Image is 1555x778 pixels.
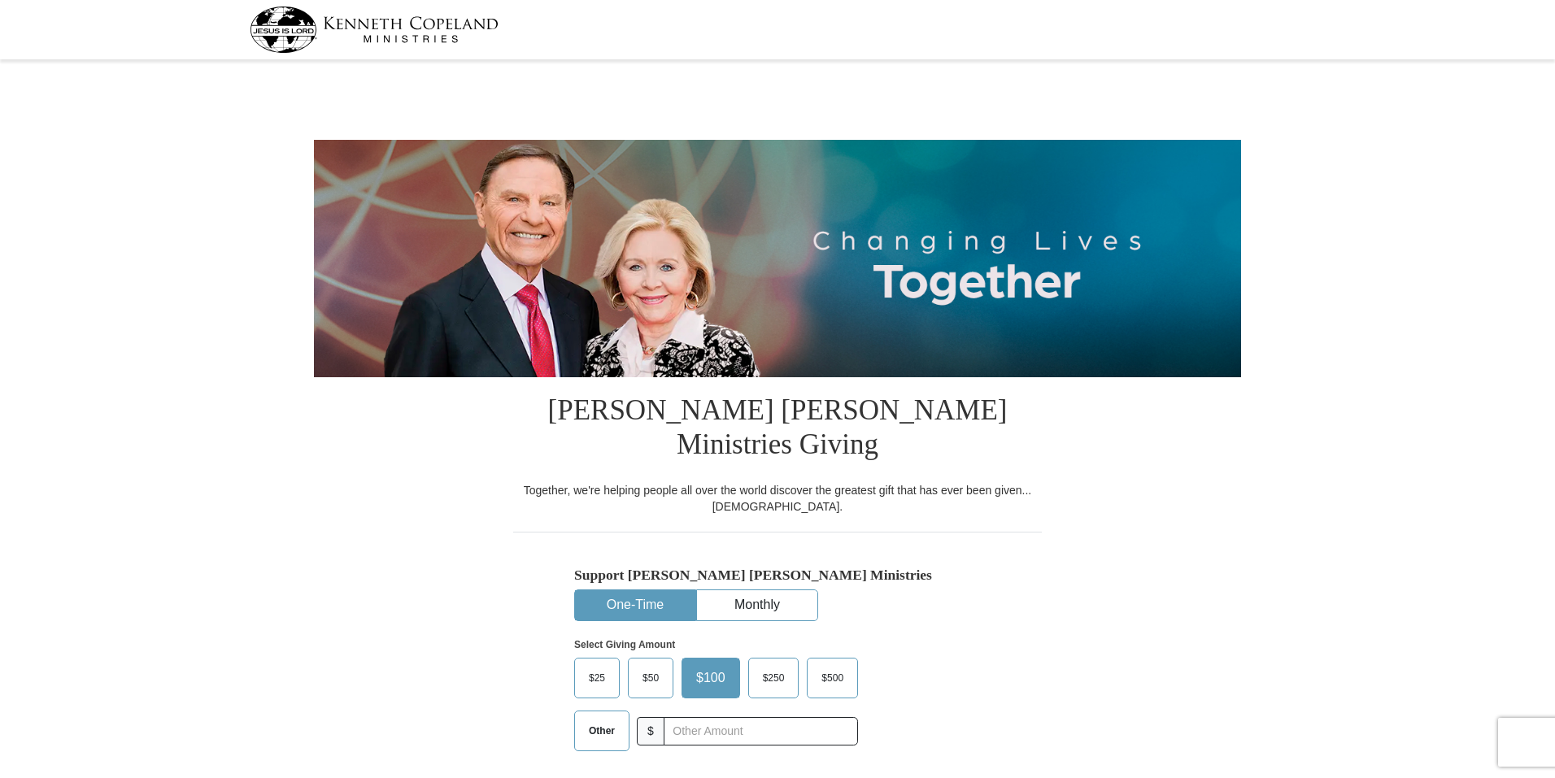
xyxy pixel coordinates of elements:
[513,482,1042,515] div: Together, we're helping people all over the world discover the greatest gift that has ever been g...
[250,7,499,53] img: kcm-header-logo.svg
[813,666,852,690] span: $500
[688,666,734,690] span: $100
[755,666,793,690] span: $250
[634,666,667,690] span: $50
[574,567,981,584] h5: Support [PERSON_NAME] [PERSON_NAME] Ministries
[581,719,623,743] span: Other
[664,717,858,745] input: Other Amount
[697,590,817,620] button: Monthly
[513,377,1042,482] h1: [PERSON_NAME] [PERSON_NAME] Ministries Giving
[575,590,695,620] button: One-Time
[581,666,613,690] span: $25
[637,717,664,745] span: $
[574,639,675,650] strong: Select Giving Amount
